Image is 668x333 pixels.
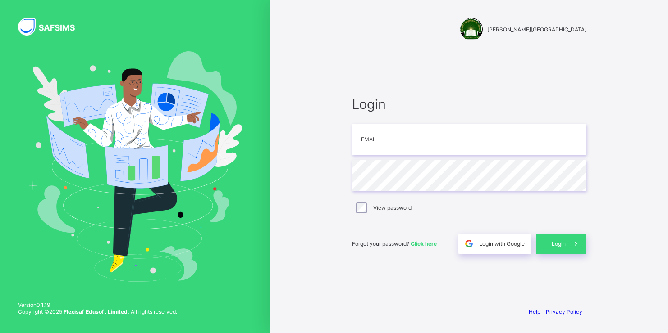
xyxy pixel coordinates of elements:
strong: Flexisaf Edusoft Limited. [64,308,129,315]
span: Copyright © 2025 All rights reserved. [18,308,177,315]
a: Click here [411,240,437,247]
span: Login [552,240,566,247]
a: Help [529,308,540,315]
a: Privacy Policy [546,308,582,315]
img: google.396cfc9801f0270233282035f929180a.svg [464,238,474,249]
span: Login with Google [479,240,525,247]
img: Hero Image [28,51,242,282]
span: Version 0.1.19 [18,301,177,308]
span: Login [352,96,586,112]
img: SAFSIMS Logo [18,18,86,36]
label: View password [373,204,412,211]
span: [PERSON_NAME][GEOGRAPHIC_DATA] [487,26,586,33]
span: Forgot your password? [352,240,437,247]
